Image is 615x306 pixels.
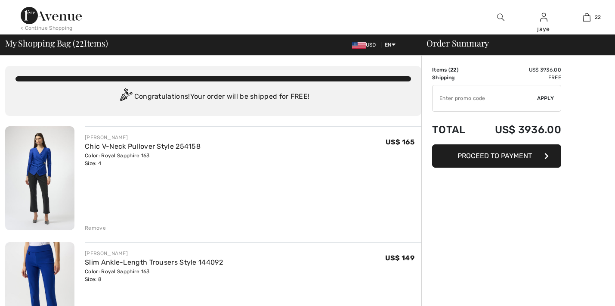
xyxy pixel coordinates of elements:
button: Proceed to Payment [432,144,561,168]
span: 22 [595,13,601,21]
a: Sign In [540,13,547,21]
div: Remove [85,224,106,232]
span: USD [352,42,380,48]
img: search the website [497,12,504,22]
div: [PERSON_NAME] [85,134,201,141]
td: Items ( ) [432,66,475,74]
img: US Dollar [352,42,366,49]
span: 22 [450,67,457,73]
div: < Continue Shopping [21,24,73,32]
img: Congratulation2.svg [117,88,134,106]
td: Shipping [432,74,475,81]
a: Slim Ankle-Length Trousers Style 144092 [85,258,223,266]
td: Total [432,115,475,144]
div: jaye [522,25,565,34]
img: My Info [540,12,547,22]
td: US$ 3936.00 [475,66,561,74]
img: Chic V-Neck Pullover Style 254158 [5,126,74,230]
img: My Bag [583,12,590,22]
span: EN [385,42,396,48]
span: US$ 149 [385,254,414,262]
a: Chic V-Neck Pullover Style 254158 [85,142,201,150]
div: Congratulations! Your order will be shipped for FREE! [15,88,411,106]
span: 22 [75,37,84,48]
div: Color: Royal Sapphire 163 Size: 4 [85,152,201,167]
img: 1ère Avenue [21,7,82,24]
span: My Shopping Bag ( Items) [5,39,108,47]
td: US$ 3936.00 [475,115,561,144]
span: Proceed to Payment [457,152,532,160]
span: US$ 165 [386,138,414,146]
td: Free [475,74,561,81]
a: 22 [566,12,608,22]
div: [PERSON_NAME] [85,250,223,257]
span: Apply [537,94,554,102]
div: Color: Royal Sapphire 163 Size: 8 [85,268,223,283]
div: Order Summary [416,39,610,47]
input: Promo code [433,85,537,111]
